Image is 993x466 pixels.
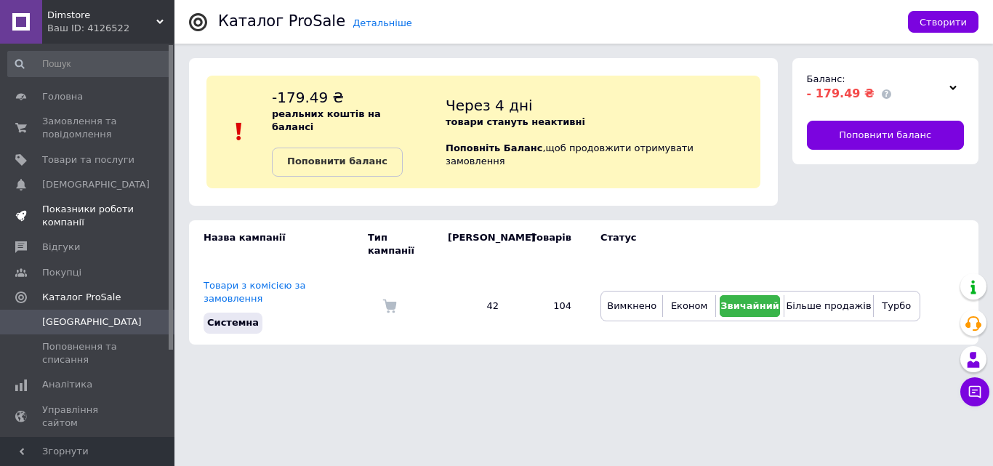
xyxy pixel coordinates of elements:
[272,148,403,177] a: Поповнити баланс
[720,295,781,317] button: Звичайний
[42,403,134,430] span: Управління сайтом
[207,317,259,328] span: Системна
[605,295,659,317] button: Вимкнено
[382,299,397,313] img: Комісія за замовлення
[839,129,931,142] span: Поповнити баланс
[287,156,387,166] b: Поповнити баланс
[882,300,911,311] span: Турбо
[960,377,989,406] button: Чат з покупцем
[877,295,916,317] button: Турбо
[42,316,142,329] span: [GEOGRAPHIC_DATA]
[807,121,965,150] a: Поповнити баланс
[607,300,656,311] span: Вимкнено
[47,9,156,22] span: Dimstore
[667,295,711,317] button: Економ
[42,203,134,229] span: Показники роботи компанії
[671,300,707,311] span: Економ
[788,295,869,317] button: Більше продажів
[189,220,368,268] td: Назва кампанії
[42,291,121,304] span: Каталог ProSale
[7,51,172,77] input: Пошук
[228,121,250,142] img: :exclamation:
[218,14,345,29] div: Каталог ProSale
[920,17,967,28] span: Створити
[42,90,83,103] span: Головна
[433,220,513,268] td: [PERSON_NAME]
[807,73,845,84] span: Баланс:
[42,115,134,141] span: Замовлення та повідомлення
[446,97,533,114] span: Через 4 дні
[368,220,433,268] td: Тип кампанії
[42,241,80,254] span: Відгуки
[908,11,978,33] button: Створити
[446,116,585,127] b: товари стануть неактивні
[42,378,92,391] span: Аналітика
[42,340,134,366] span: Поповнення та списання
[446,87,760,177] div: , щоб продовжити отримувати замовлення
[272,89,344,106] span: -179.49 ₴
[720,300,779,311] span: Звичайний
[42,153,134,166] span: Товари та послуги
[272,108,381,132] b: реальних коштів на балансі
[513,268,586,345] td: 104
[807,87,875,100] span: - 179.49 ₴
[586,220,920,268] td: Статус
[433,268,513,345] td: 42
[353,17,412,28] a: Детальніше
[786,300,871,311] span: Більше продажів
[204,280,305,304] a: Товари з комісією за замовлення
[42,178,150,191] span: [DEMOGRAPHIC_DATA]
[47,22,174,35] div: Ваш ID: 4126522
[42,266,81,279] span: Покупці
[513,220,586,268] td: Товарів
[446,142,542,153] b: Поповніть Баланс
